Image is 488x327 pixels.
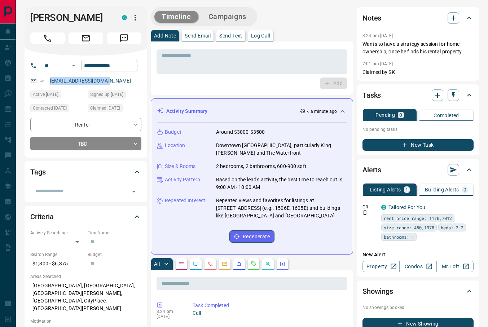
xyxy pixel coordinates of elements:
[463,187,466,192] p: 0
[165,142,185,149] p: Location
[216,142,347,157] p: Downtown [GEOGRAPHIC_DATA], particularly King [PERSON_NAME] and The Waterfront
[165,163,196,170] p: Size & Rooms
[88,90,141,101] div: Thu May 29 2025
[307,108,337,115] p: < a minute ago
[30,166,45,178] h2: Tags
[69,61,78,70] button: Open
[441,224,463,231] span: beds: 2-2
[40,79,45,84] svg: Email Verified
[30,90,84,101] div: Sun Sep 14 2025
[362,164,381,176] h2: Alerts
[362,286,393,297] h2: Showings
[384,233,414,240] span: bathrooms: 1
[236,261,242,267] svg: Listing Alerts
[30,137,141,150] div: TBD
[154,261,160,266] p: All
[33,91,58,98] span: Active [DATE]
[362,87,474,104] div: Tasks
[362,33,393,38] p: 3:24 pm [DATE]
[362,304,474,311] p: No showings booked
[154,11,198,23] button: Timeline
[69,32,103,44] span: Email
[193,302,344,309] p: Task Completed
[30,251,84,258] p: Search Range:
[30,280,141,314] p: [GEOGRAPHIC_DATA], [GEOGRAPHIC_DATA], [GEOGRAPHIC_DATA][PERSON_NAME], [GEOGRAPHIC_DATA], CityPlac...
[30,230,84,236] p: Actively Searching:
[265,261,271,267] svg: Opportunities
[30,118,141,131] div: Renter
[280,261,285,267] svg: Agent Actions
[216,197,347,220] p: Repeated views and favorites for listings at [STREET_ADDRESS] (e.g., 1506E, 1605E) and buildings ...
[216,176,347,191] p: Based on the lead's activity, the best time to reach out is: 9:00 AM - 10:00 AM
[362,40,474,56] p: Wants to have a strategy session for home ownership, once he finds his rental property.
[30,163,141,181] div: Tags
[222,261,228,267] svg: Emails
[362,283,474,300] div: Showings
[165,128,181,136] p: Budget
[405,187,408,192] p: 1
[362,139,474,151] button: New Task
[207,261,213,267] svg: Calls
[157,309,182,314] p: 3:24 pm
[216,128,265,136] p: Around $3000-$3500
[30,104,84,114] div: Thu May 29 2025
[88,251,141,258] p: Budget:
[30,211,54,222] h2: Criteria
[90,91,123,98] span: Signed up [DATE]
[90,105,120,112] span: Claimed [DATE]
[388,204,425,210] a: Tailored For You
[362,124,474,135] p: No pending tasks
[399,261,436,272] a: Condos
[425,187,459,192] p: Building Alerts
[219,33,242,38] p: Send Text
[30,32,65,44] span: Call
[129,186,139,196] button: Open
[384,224,434,231] span: size range: 450,1978
[30,273,141,280] p: Areas Searched:
[384,215,452,222] span: rent price range: 1170,7012
[157,105,347,118] div: Activity Summary< a minute ago
[33,105,67,112] span: Contacted [DATE]
[30,12,111,23] h1: [PERSON_NAME]
[362,161,474,178] div: Alerts
[157,314,182,319] p: [DATE]
[362,89,381,101] h2: Tasks
[50,78,131,84] a: [EMAIL_ADDRESS][DOMAIN_NAME]
[375,112,395,118] p: Pending
[362,69,474,76] p: Claimed by SK
[30,208,141,225] div: Criteria
[30,258,84,270] p: $1,300 - $6,375
[362,251,474,258] p: New Alert:
[165,176,200,184] p: Activity Pattern
[251,261,256,267] svg: Requests
[122,15,127,20] div: condos.ca
[30,318,141,324] p: Motivation:
[362,9,474,27] div: Notes
[362,210,368,215] svg: Push Notification Only
[434,113,459,118] p: Completed
[88,230,141,236] p: Timeframe:
[370,187,401,192] p: Listing Alerts
[362,261,400,272] a: Property
[251,33,270,38] p: Log Call
[185,33,211,38] p: Send Email
[362,12,381,24] h2: Notes
[381,205,386,210] div: condos.ca
[362,204,377,210] p: Off
[216,163,307,170] p: 2 bedrooms, 2 bathrooms, 600-900 sqft
[154,33,176,38] p: Add Note
[399,112,402,118] p: 0
[193,309,344,317] p: Call
[88,104,141,114] div: Thu May 29 2025
[179,261,184,267] svg: Notes
[201,11,254,23] button: Campaigns
[229,230,274,243] button: Regenerate
[165,197,205,204] p: Repeated Interest
[362,61,393,66] p: 7:01 pm [DATE]
[193,261,199,267] svg: Lead Browsing Activity
[436,261,474,272] a: Mr.Loft
[166,107,207,115] p: Activity Summary
[107,32,141,44] span: Message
